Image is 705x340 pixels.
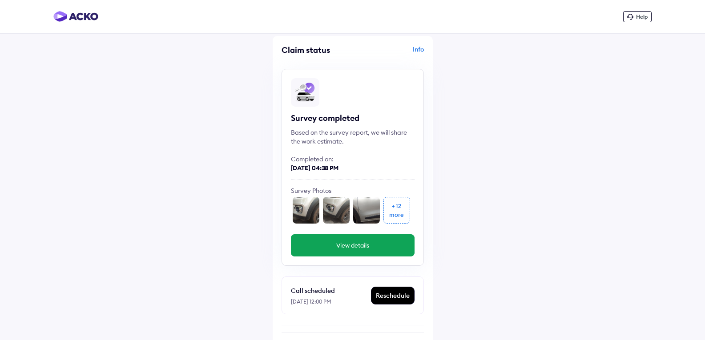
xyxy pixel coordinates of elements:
[636,13,648,20] span: Help
[291,113,415,124] div: Survey completed
[392,201,401,210] div: + 12
[282,45,350,55] div: Claim status
[291,296,371,305] div: [DATE] 12:00 PM
[389,210,404,219] div: more
[291,234,415,256] button: View details
[291,128,415,146] div: Based on the survey report, we will share the work estimate.
[291,164,415,172] div: [DATE] 04:38 PM
[53,11,98,22] img: horizontal-gradient.png
[291,186,415,195] div: Survey Photos
[291,155,415,164] div: Completed on:
[371,287,414,304] div: Reschedule
[355,45,424,62] div: Info
[291,285,371,296] div: Call scheduled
